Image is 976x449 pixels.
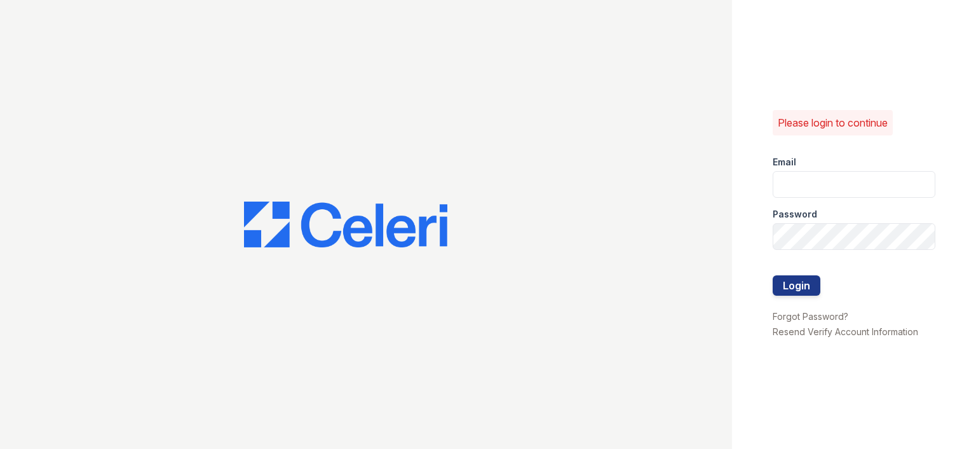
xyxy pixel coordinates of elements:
[773,275,820,296] button: Login
[773,326,918,337] a: Resend Verify Account Information
[773,156,796,169] label: Email
[773,208,817,221] label: Password
[773,311,848,322] a: Forgot Password?
[778,115,888,130] p: Please login to continue
[244,202,447,247] img: CE_Logo_Blue-a8612792a0a2168367f1c8372b55b34899dd931a85d93a1a3d3e32e68fde9ad4.png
